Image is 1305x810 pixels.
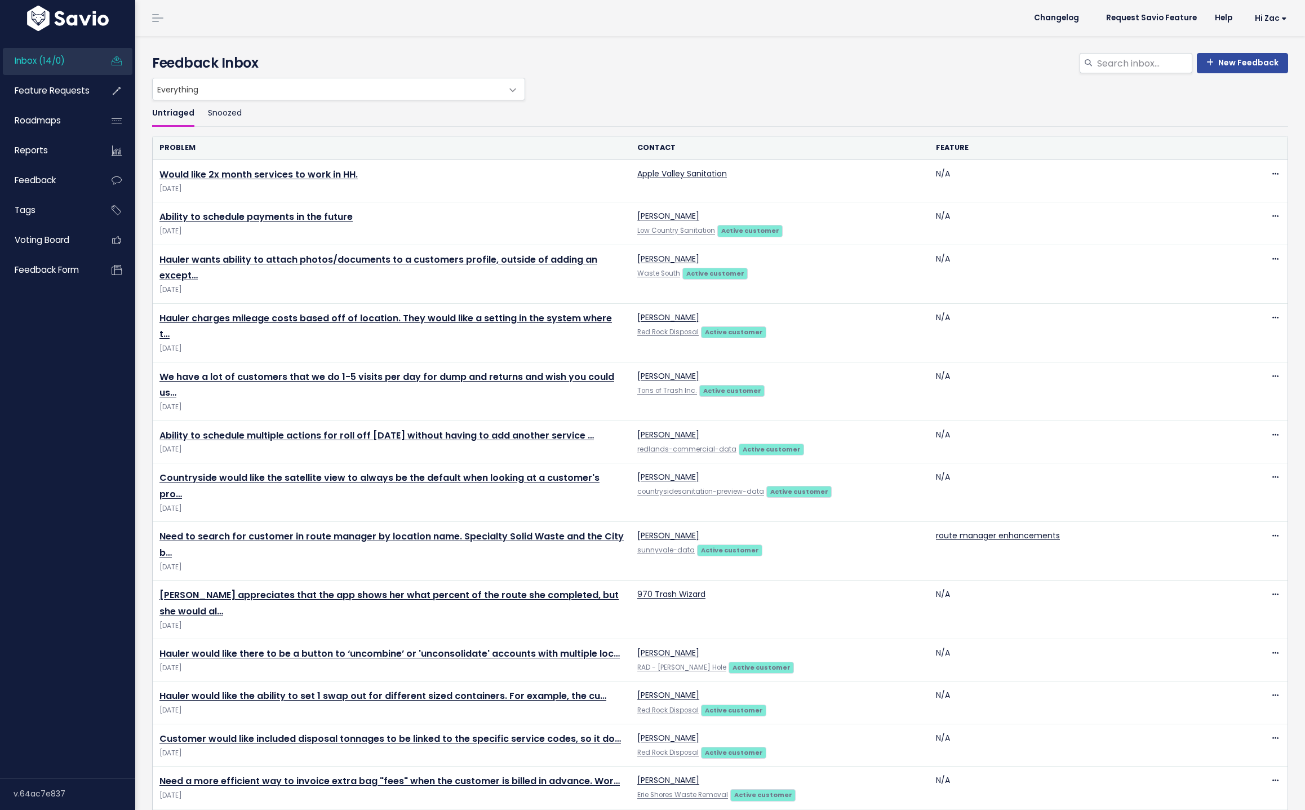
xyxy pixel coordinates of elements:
a: Would like 2x month services to work in HH. [159,168,358,181]
strong: Active customer [734,790,792,799]
a: Active customer [730,789,796,800]
a: Active customer [697,544,762,555]
span: Tags [15,204,35,216]
h4: Feedback Inbox [152,53,1288,73]
strong: Active customer [770,487,828,496]
span: [DATE] [159,790,624,802]
th: Feature [929,136,1228,160]
input: Search inbox... [1096,53,1192,73]
a: Red Rock Disposal [637,327,699,337]
a: Need a more efficient way to invoice extra bag "fees" when the customer is billed in advance. Wor… [159,774,620,787]
a: sunnyvale-data [637,546,695,555]
a: [PERSON_NAME] [637,471,699,483]
a: Customer would like included disposal tonnages to be linked to the specific service codes, so it do… [159,732,621,745]
td: N/A [929,639,1228,681]
a: Red Rock Disposal [637,706,699,715]
td: N/A [929,202,1228,245]
a: 970 Trash Wizard [637,588,705,600]
span: Feature Requests [15,85,90,96]
a: Hauler charges mileage costs based off of location. They would like a setting in the system where t… [159,312,612,341]
a: Active customer [682,267,748,278]
a: Waste South [637,269,680,278]
strong: Active customer [705,706,763,715]
a: Tons of Trash Inc. [637,386,697,395]
a: Need to search for customer in route manager by location name. Specialty Solid Waste and the City b… [159,530,624,559]
a: route manager enhancements [936,530,1060,541]
span: [DATE] [159,662,624,674]
a: Erie Shores Waste Removal [637,790,728,799]
a: [PERSON_NAME] [637,210,699,222]
span: [DATE] [159,503,624,515]
a: Active customer [739,443,804,454]
a: Hi Zac [1241,10,1296,27]
a: Hauler would like the ability to set 1 swap out for different sized containers. For example, the cu… [159,689,606,702]
a: Ability to schedule payments in the future [159,210,353,223]
th: Contact [631,136,929,160]
a: New Feedback [1197,53,1288,73]
a: [PERSON_NAME] [637,689,699,701]
img: logo-white.9d6f32f41409.svg [24,6,112,31]
td: N/A [929,421,1228,463]
a: Untriaged [152,100,194,127]
span: [DATE] [159,705,624,716]
a: Reports [3,138,94,163]
td: N/A [929,362,1228,421]
td: N/A [929,581,1228,639]
span: [DATE] [159,401,624,413]
span: Inbox (14/0) [15,55,65,67]
td: N/A [929,767,1228,809]
td: N/A [929,303,1228,362]
span: [DATE] [159,183,624,195]
span: Everything [153,78,502,100]
a: [PERSON_NAME] [637,647,699,658]
a: Active customer [701,326,766,337]
strong: Active customer [686,269,744,278]
td: N/A [929,681,1228,724]
a: RAD - [PERSON_NAME] Hole [637,663,726,672]
a: [PERSON_NAME] [637,253,699,264]
a: Ability to schedule multiple actions for roll off [DATE] without having to add another service … [159,429,594,442]
a: [PERSON_NAME] [637,429,699,440]
a: Request Savio Feature [1097,10,1206,26]
td: N/A [929,160,1228,202]
span: [DATE] [159,284,624,296]
span: Roadmaps [15,114,61,126]
a: Active customer [717,224,783,236]
a: Roadmaps [3,108,94,134]
span: Feedback form [15,264,79,276]
span: Feedback [15,174,56,186]
ul: Filter feature requests [152,100,1288,127]
div: v.64ac7e837 [14,779,135,808]
span: [DATE] [159,561,624,573]
strong: Active customer [705,748,763,757]
a: Active customer [729,661,794,672]
span: Everything [152,78,525,100]
td: N/A [929,724,1228,766]
th: Problem [153,136,631,160]
a: [PERSON_NAME] [637,312,699,323]
a: Countryside would like the satellite view to always be the default when looking at a customer's pro… [159,471,600,501]
a: Hauler would like there to be a button to ‘uncombine’ or 'unconsolidate' accounts with multiple loc… [159,647,620,660]
a: We have a lot of customers that we do 1-5 visits per day for dump and returns and wish you could us… [159,370,614,400]
a: [PERSON_NAME] appreciates that the app shows her what percent of the route she completed, but she... [159,588,619,618]
span: [DATE] [159,620,624,632]
a: [PERSON_NAME] [637,732,699,743]
a: Voting Board [3,227,94,253]
a: [PERSON_NAME] [637,370,699,382]
strong: Active customer [703,386,761,395]
strong: Active customer [733,663,791,672]
a: Tags [3,197,94,223]
a: Snoozed [208,100,242,127]
a: Feedback [3,167,94,193]
span: [DATE] [159,747,624,759]
a: [PERSON_NAME] [637,774,699,786]
td: N/A [929,245,1228,303]
a: Red Rock Disposal [637,748,699,757]
a: redlands-commercial-data [637,445,736,454]
a: Hauler wants ability to attach photos/documents to a customers profile, outside of adding an except… [159,253,597,282]
span: [DATE] [159,343,624,355]
a: Active customer [766,485,832,497]
span: Voting Board [15,234,69,246]
strong: Active customer [743,445,801,454]
a: Feedback form [3,257,94,283]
